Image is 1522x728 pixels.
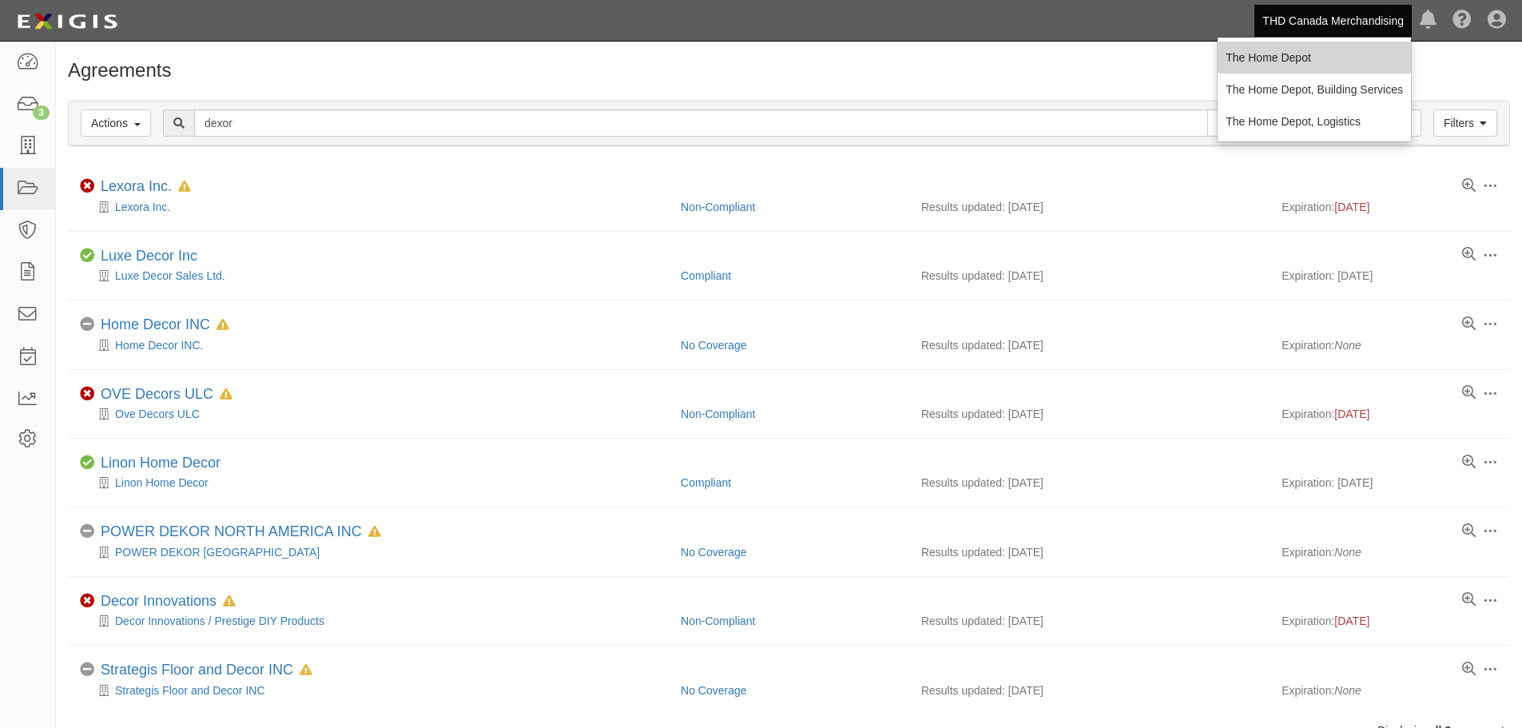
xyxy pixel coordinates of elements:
div: Results updated: [DATE] [921,475,1258,491]
h1: Agreements [68,60,1510,81]
i: No Coverage [80,662,94,677]
div: Expiration: [DATE] [1282,268,1498,284]
i: Non-Compliant [80,594,94,608]
a: POWER DEKOR [GEOGRAPHIC_DATA] [115,546,320,559]
a: No Coverage [681,339,747,352]
div: Home Decor INC [101,316,229,334]
div: Expiration: [1282,199,1498,215]
a: Non-Compliant [681,408,755,420]
a: POWER DEKOR NORTH AMERICA INC [101,523,362,539]
a: The Home Depot, Logistics [1218,105,1411,137]
div: Luxe Decor Inc [101,248,197,265]
img: logo-5460c22ac91f19d4615b14bd174203de0afe785f0fc80cf4dbbc73dc1793850b.png [12,7,122,36]
div: Expiration: [1282,406,1498,422]
div: Expiration: [1282,613,1498,629]
span: Actions [91,117,128,129]
div: 3 [33,105,50,120]
a: OVE Decors ULC [101,386,213,402]
div: Expiration: [1282,337,1498,353]
div: Decor Innovations [101,593,236,611]
i: Compliant [80,249,94,263]
div: Strategis Floor and Decor INC [101,662,312,679]
a: The Home Depot [1218,42,1411,74]
a: View results summary [1462,593,1476,607]
a: Strategis Floor and Decor INC [101,662,293,678]
span: [DATE] [1334,615,1369,627]
div: Decor Innovations / Prestige DIY Products [80,613,669,629]
div: POWER DEKOR NORTH AMERICA [80,544,669,560]
i: No Coverage [80,524,94,539]
a: View results summary [1462,524,1476,539]
i: In Default since 09/14/2023 [368,527,381,538]
span: [DATE] [1334,201,1369,213]
i: Non-Compliant [80,387,94,401]
a: Ove Decors ULC [115,408,200,420]
i: Compliant [80,455,94,470]
div: Results updated: [DATE] [921,682,1258,698]
i: In Default since 09/12/2023 [217,320,229,331]
div: Luxe Decor Sales Ltd. [80,268,669,284]
a: THD Canada Merchandising [1254,5,1412,37]
div: Results updated: [DATE] [921,406,1258,422]
div: Lexora Inc. [80,199,669,215]
div: Results updated: [DATE] [921,268,1258,284]
div: Ove Decors ULC [80,406,669,422]
a: No Coverage [681,684,747,697]
a: Compliant [681,476,731,489]
a: The Home Depot, Building Services [1218,74,1411,105]
div: Linon Home Decor [80,475,669,491]
div: Home Decor INC. [80,337,669,353]
button: Actions [81,109,151,137]
a: Luxe Decor Sales Ltd. [115,269,225,282]
span: [DATE] [1334,408,1369,420]
a: View results summary [1462,179,1476,193]
em: None [1334,546,1361,559]
a: Luxe Decor Inc [101,248,197,264]
a: Lexora Inc. [101,178,172,194]
em: None [1334,684,1361,697]
em: None [1334,339,1361,352]
i: In Default since 06/10/2025 [220,389,232,400]
i: In Default since 01/16/2024 [223,596,236,607]
a: Non-Compliant [681,615,755,627]
a: View results summary [1462,386,1476,400]
i: In Default since 03/28/2024 [178,181,191,193]
a: View results summary [1462,455,1476,470]
div: Results updated: [DATE] [921,199,1258,215]
i: In Default since 09/15/2023 [300,665,312,676]
i: Help Center - Complianz [1452,11,1472,30]
a: Linon Home Decor [101,455,221,471]
a: Home Decor INC. [115,339,203,352]
i: Non-Compliant [80,179,94,193]
input: Search [1207,109,1263,137]
div: Expiration: [1282,544,1498,560]
input: Search [194,109,1208,137]
div: Lexora Inc. [101,178,191,196]
div: Results updated: [DATE] [921,613,1258,629]
div: OVE Decors ULC [101,386,232,404]
a: Decor Innovations / Prestige DIY Products [115,615,324,627]
div: Results updated: [DATE] [921,337,1258,353]
div: Strategis Floor and Decor INC [80,682,669,698]
i: No Coverage [80,317,94,332]
a: View results summary [1462,248,1476,262]
div: Results updated: [DATE] [921,544,1258,560]
a: Lexora Inc. [115,201,170,213]
a: Decor Innovations [101,593,217,609]
a: Linon Home Decor [115,476,209,489]
a: Home Decor INC [101,316,210,332]
div: Expiration: [DATE] [1282,475,1498,491]
a: View results summary [1462,317,1476,332]
a: No Coverage [681,546,747,559]
a: Filters [1433,109,1497,137]
div: Linon Home Decor [101,455,221,472]
a: Compliant [681,269,731,282]
div: Expiration: [1282,682,1498,698]
a: Non-Compliant [681,201,755,213]
div: POWER DEKOR NORTH AMERICA INC [101,523,381,541]
a: Strategis Floor and Decor INC [115,684,265,697]
a: View results summary [1462,662,1476,677]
